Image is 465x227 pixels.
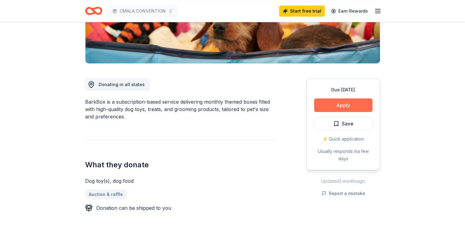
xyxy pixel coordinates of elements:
h2: What they donate [85,160,277,170]
div: Due [DATE] [314,86,372,94]
div: BarkBox is a subscription-based service delivering monthly themed boxes filled with high-quality ... [85,98,277,120]
a: Home [85,4,102,18]
button: Apply [314,98,372,112]
a: Start free trial [279,6,325,17]
div: Dog toy(s), dog food [85,177,277,185]
a: Auction & raffle [85,189,127,199]
div: Updated 3 months ago [306,177,380,185]
div: ⚡️ Quick application [314,135,372,143]
div: Usually responds in a few days [314,148,372,162]
button: Report a mistake [321,190,365,197]
span: CMALA CONVENTION [120,7,166,15]
div: Donation can be shipped to you [96,204,171,212]
span: Save [342,120,353,128]
span: Donating in all states [99,82,145,87]
button: CMALA CONVENTION [107,5,178,17]
button: Save [314,117,372,130]
a: Earn Rewards [327,6,372,17]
